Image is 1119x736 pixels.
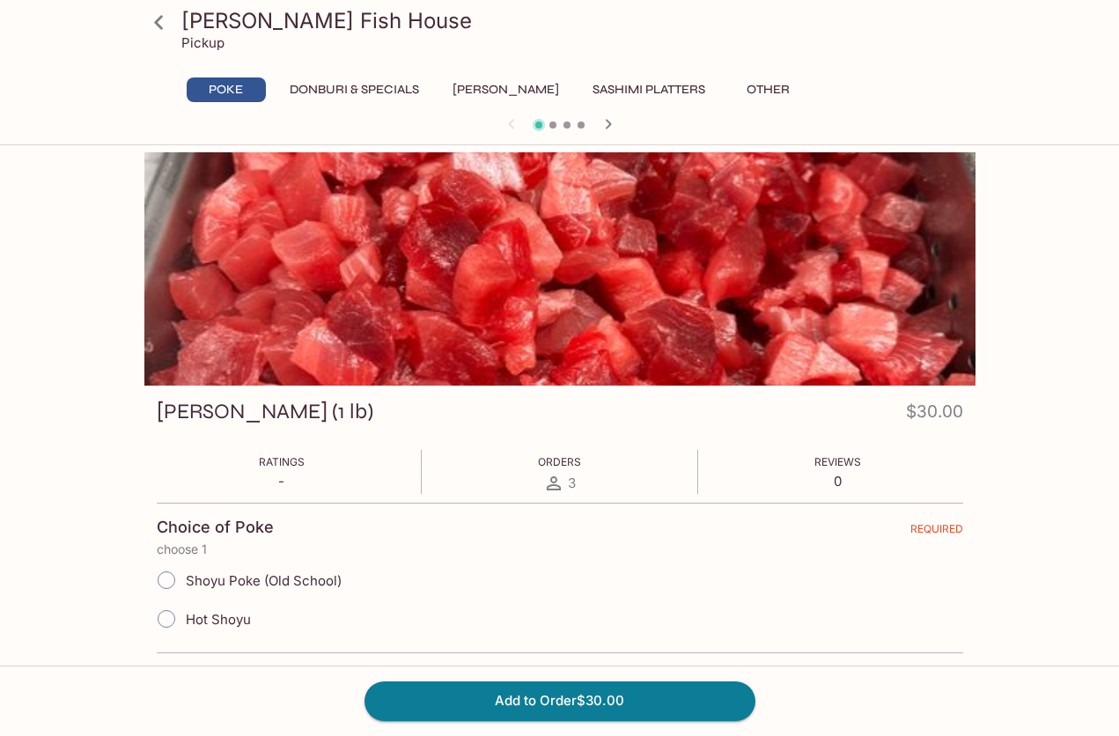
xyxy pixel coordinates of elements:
button: [PERSON_NAME] [443,77,569,102]
span: Hot Shoyu [186,611,251,628]
p: - [259,473,305,489]
p: choose 1 [157,542,963,556]
span: Orders [538,455,581,468]
span: Ratings [259,455,305,468]
button: Donburi & Specials [280,77,429,102]
p: 0 [814,473,861,489]
span: REQUIRED [910,522,963,542]
button: Poke [187,77,266,102]
span: Reviews [814,455,861,468]
h3: [PERSON_NAME] Fish House [181,7,968,34]
span: Shoyu Poke (Old School) [186,572,342,589]
div: Ahi Poke (1 lb) [144,152,975,386]
button: Sashimi Platters [583,77,715,102]
p: Pickup [181,34,225,51]
h4: $30.00 [906,398,963,432]
button: Other [729,77,808,102]
h4: Choice of Poke [157,518,274,537]
button: Add to Order$30.00 [364,681,755,720]
span: 3 [568,475,576,491]
h3: [PERSON_NAME] (1 lb) [157,398,373,425]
